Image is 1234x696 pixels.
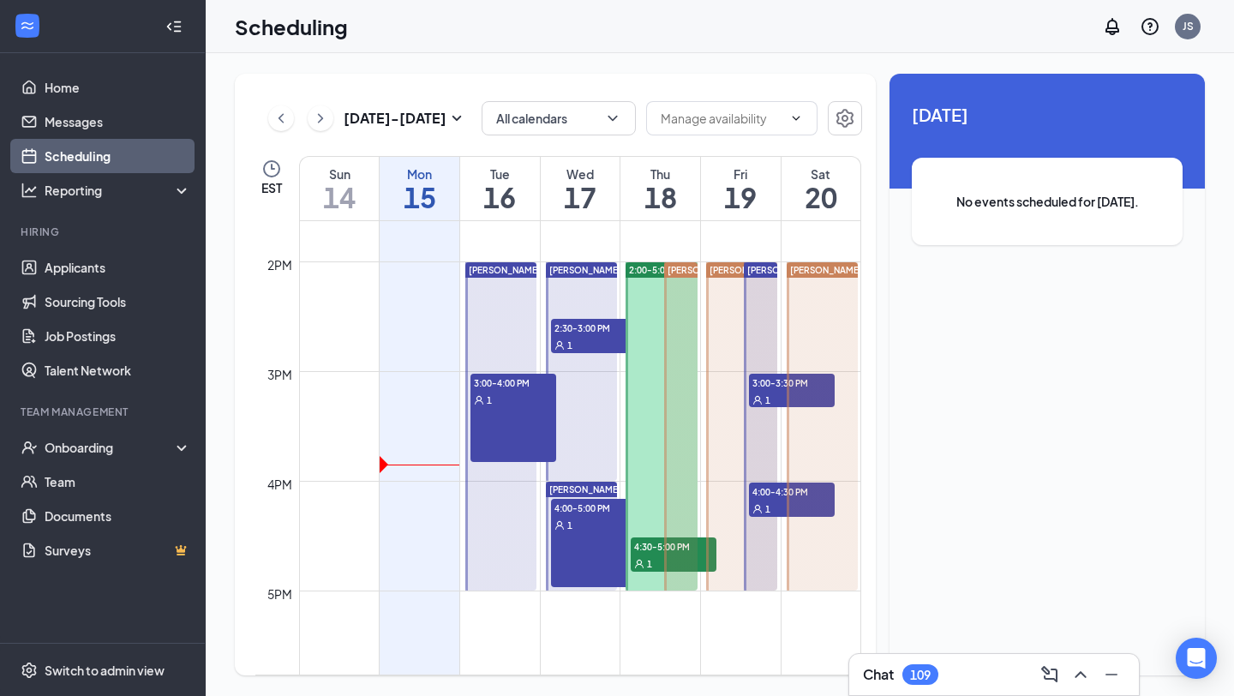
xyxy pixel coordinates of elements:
a: September 20, 2025 [782,157,860,220]
h1: 17 [541,183,620,212]
button: ChevronLeft [268,105,294,131]
svg: SmallChevronDown [446,108,467,129]
span: [PERSON_NAME] [668,265,740,275]
a: Documents [45,499,191,533]
span: 1 [765,394,770,406]
button: ComposeMessage [1036,661,1063,688]
a: September 19, 2025 [701,157,781,220]
h1: 14 [300,183,379,212]
button: Minimize [1098,661,1125,688]
span: No events scheduled for [DATE]. [946,192,1148,211]
span: [PERSON_NAME] [747,265,819,275]
svg: Settings [21,662,38,679]
a: Scheduling [45,139,191,173]
span: 1 [567,519,572,531]
span: [DATE] [912,101,1183,128]
span: EST [261,179,282,196]
span: [PERSON_NAME] [790,265,862,275]
div: 3pm [264,365,296,384]
span: 4:00-4:30 PM [749,483,835,500]
div: Wed [541,165,620,183]
input: Manage availability [661,109,782,128]
span: 1 [647,558,652,570]
h3: [DATE] - [DATE] [344,109,446,128]
svg: Minimize [1101,664,1122,685]
svg: ChevronUp [1070,664,1091,685]
svg: ChevronLeft [273,108,290,129]
div: Sun [300,165,379,183]
svg: Clock [261,159,282,179]
svg: User [752,504,763,514]
span: 1 [765,503,770,515]
svg: Settings [835,108,855,129]
span: 4:30-5:00 PM [631,537,716,555]
a: September 15, 2025 [380,157,459,220]
span: 2:00-5:00 PM [629,264,685,276]
a: September 16, 2025 [460,157,540,220]
a: Team [45,465,191,499]
svg: ChevronDown [604,110,621,127]
span: 1 [567,339,572,351]
a: September 14, 2025 [300,157,379,220]
a: Job Postings [45,319,191,353]
a: Sourcing Tools [45,285,191,319]
span: [PERSON_NAME] [549,265,621,275]
div: Switch to admin view [45,662,165,679]
a: SurveysCrown [45,533,191,567]
span: 1 [487,394,492,406]
svg: ChevronRight [312,108,329,129]
span: 2:30-3:00 PM [551,319,637,336]
div: Team Management [21,405,188,419]
h1: 19 [701,183,781,212]
a: Talent Network [45,353,191,387]
span: [PERSON_NAME] [710,265,782,275]
h1: Scheduling [235,12,348,41]
div: Thu [620,165,700,183]
a: Home [45,70,191,105]
svg: Notifications [1102,16,1123,37]
div: 109 [910,668,931,682]
a: Applicants [45,250,191,285]
svg: ComposeMessage [1039,664,1060,685]
div: JS [1183,19,1194,33]
button: ChevronRight [308,105,333,131]
svg: UserCheck [21,439,38,456]
div: Reporting [45,182,192,199]
span: 4:00-5:00 PM [551,499,637,516]
h3: Chat [863,665,894,684]
svg: User [554,520,565,531]
svg: Analysis [21,182,38,199]
div: 2pm [264,255,296,274]
div: Fri [701,165,781,183]
svg: User [474,395,484,405]
h1: 16 [460,183,540,212]
button: ChevronUp [1067,661,1094,688]
div: Tue [460,165,540,183]
svg: QuestionInfo [1140,16,1160,37]
h1: 15 [380,183,459,212]
h1: 20 [782,183,860,212]
span: 3:00-4:00 PM [470,374,556,391]
div: Sat [782,165,860,183]
span: [PERSON_NAME] [469,265,541,275]
a: September 18, 2025 [620,157,700,220]
svg: User [752,395,763,405]
button: All calendarsChevronDown [482,101,636,135]
span: [PERSON_NAME] [549,484,621,495]
a: Messages [45,105,191,139]
svg: User [554,340,565,351]
div: Open Intercom Messenger [1176,638,1217,679]
button: Settings [828,101,862,135]
svg: User [634,559,644,569]
h1: 18 [620,183,700,212]
div: Onboarding [45,439,177,456]
a: September 17, 2025 [541,157,620,220]
svg: Collapse [165,18,183,35]
div: Mon [380,165,459,183]
svg: ChevronDown [789,111,803,125]
div: Hiring [21,225,188,239]
svg: WorkstreamLogo [19,17,36,34]
span: 3:00-3:30 PM [749,374,835,391]
div: 5pm [264,585,296,603]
